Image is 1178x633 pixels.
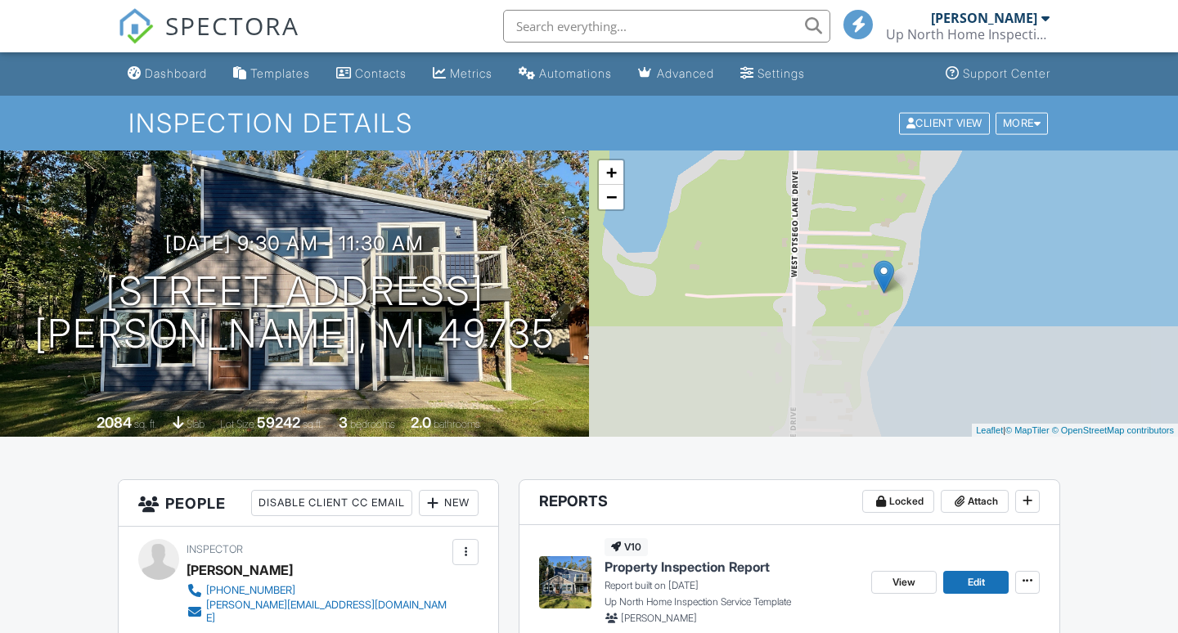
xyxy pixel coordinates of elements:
a: [PERSON_NAME][EMAIL_ADDRESS][DOMAIN_NAME] [187,599,448,625]
input: Search everything... [503,10,830,43]
a: Automations (Basic) [512,59,618,89]
span: Inspector [187,543,243,555]
h3: People [119,480,498,527]
a: SPECTORA [118,22,299,56]
img: The Best Home Inspection Software - Spectora [118,8,154,44]
div: Templates [250,66,310,80]
div: Disable Client CC Email [251,490,412,516]
a: © OpenStreetMap contributors [1052,425,1174,435]
div: [PHONE_NUMBER] [206,584,295,597]
a: © MapTiler [1005,425,1050,435]
a: Advanced [632,59,721,89]
a: Client View [897,116,994,128]
div: Up North Home Inspection Services LLC [886,26,1050,43]
a: [PHONE_NUMBER] [187,582,448,599]
a: Contacts [330,59,413,89]
div: | [972,424,1178,438]
div: Dashboard [145,66,207,80]
span: sq.ft. [303,418,323,430]
div: 3 [339,414,348,431]
h3: [DATE] 9:30 am - 11:30 am [165,232,424,254]
span: Lot Size [220,418,254,430]
div: [PERSON_NAME][EMAIL_ADDRESS][DOMAIN_NAME] [206,599,448,625]
span: bathrooms [434,418,480,430]
h1: Inspection Details [128,109,1050,137]
div: Advanced [657,66,714,80]
a: Leaflet [976,425,1003,435]
a: Zoom out [599,185,623,209]
span: slab [187,418,205,430]
a: Dashboard [121,59,214,89]
h1: [STREET_ADDRESS] [PERSON_NAME], MI 49735 [34,270,555,357]
div: 2084 [97,414,132,431]
div: Settings [758,66,805,80]
div: New [419,490,479,516]
div: Support Center [963,66,1050,80]
span: SPECTORA [165,8,299,43]
a: Zoom in [599,160,623,185]
div: [PERSON_NAME] [187,558,293,582]
a: Metrics [426,59,499,89]
div: Client View [899,112,990,134]
a: Support Center [939,59,1057,89]
div: More [996,112,1049,134]
div: Contacts [355,66,407,80]
div: [PERSON_NAME] [931,10,1037,26]
span: bedrooms [350,418,395,430]
a: Settings [734,59,812,89]
a: Templates [227,59,317,89]
span: sq. ft. [134,418,157,430]
div: 59242 [257,414,300,431]
div: Automations [539,66,612,80]
div: Metrics [450,66,492,80]
div: 2.0 [411,414,431,431]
